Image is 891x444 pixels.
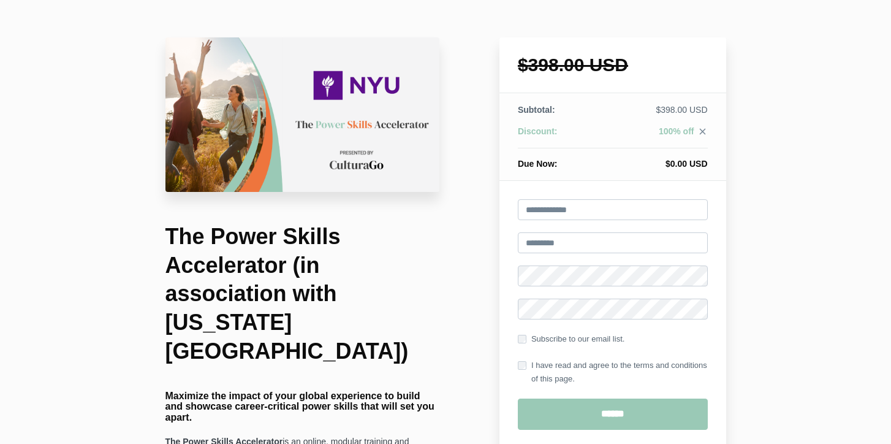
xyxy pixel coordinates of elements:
[518,359,708,386] label: I have read and agree to the terms and conditions of this page.
[518,335,526,343] input: Subscribe to our email list.
[600,104,707,125] td: $398.00 USD
[665,159,707,169] span: $0.00 USD
[697,126,708,137] i: close
[165,37,440,192] img: 164d48-7b61-cb2d-62e6-83c3ae82ad_University_of_Exeter_Checkout_Page.png
[659,126,694,136] span: 100% off
[518,148,600,170] th: Due Now:
[165,391,440,423] h4: Maximize the impact of your global experience to build and showcase career-critical power skills ...
[518,361,526,370] input: I have read and agree to the terms and conditions of this page.
[165,223,440,366] h1: The Power Skills Accelerator (in association with [US_STATE][GEOGRAPHIC_DATA])
[518,332,624,346] label: Subscribe to our email list.
[694,126,708,140] a: close
[518,125,600,148] th: Discount:
[518,56,708,74] h1: $398.00 USD
[518,105,555,115] span: Subtotal:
